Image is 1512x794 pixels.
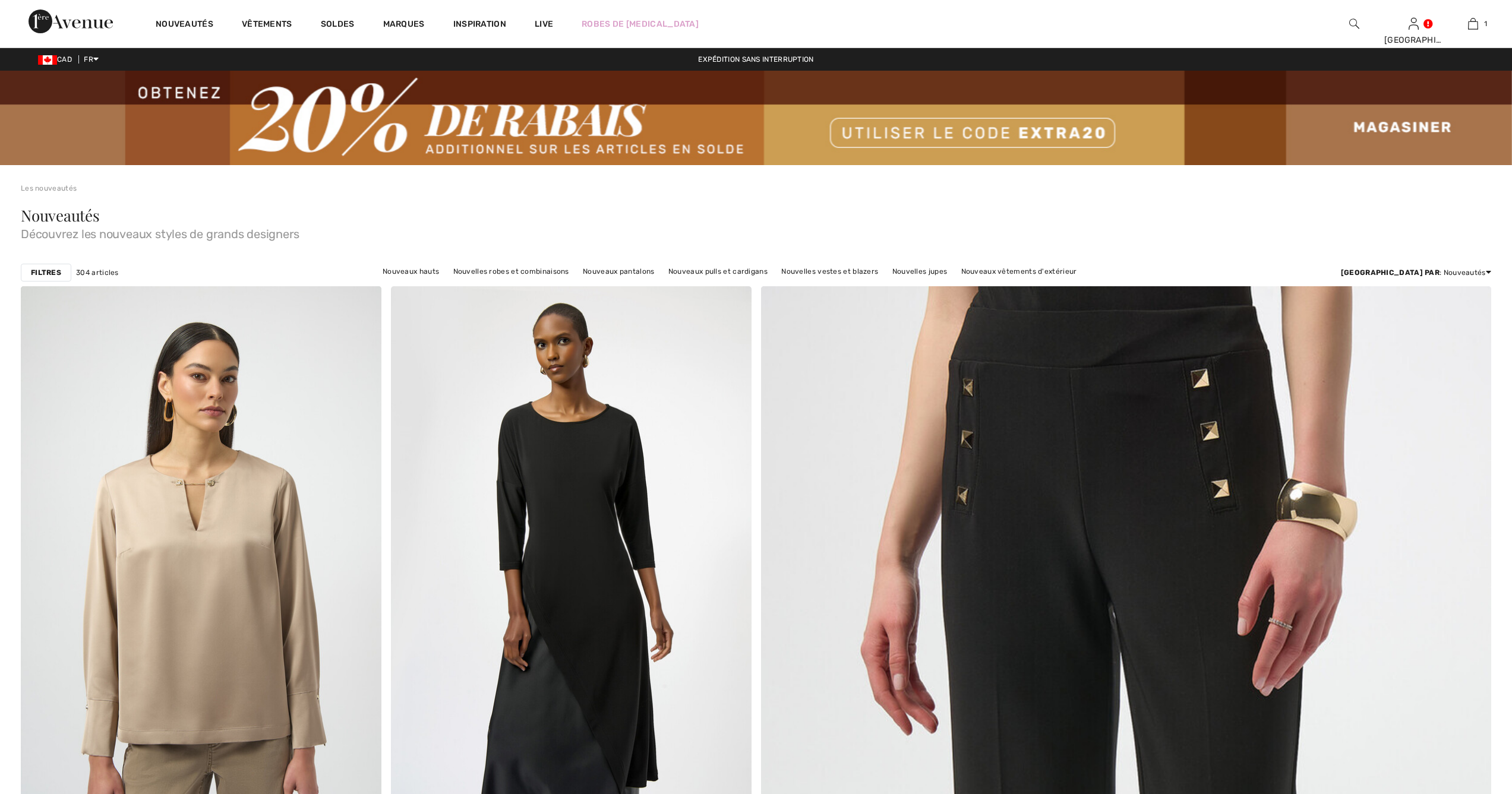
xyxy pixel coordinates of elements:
span: Nouveautés [21,205,100,226]
img: Canadian Dollar [38,55,57,65]
img: recherche [1349,17,1359,31]
a: Nouvelles robes et combinaisons [447,264,575,279]
span: Découvrez les nouveaux styles de grands designers [21,223,1491,240]
a: Se connecter [1409,18,1419,29]
span: 304 articles [76,267,119,278]
a: Vêtements [242,19,292,31]
strong: Filtres [31,267,61,278]
a: Nouveaux pantalons [577,264,660,279]
span: 1 [1484,18,1487,29]
a: Nouveaux vêtements d'extérieur [955,264,1083,279]
div: [GEOGRAPHIC_DATA] [1384,34,1442,46]
img: Mes infos [1409,17,1419,31]
a: Robes de [MEDICAL_DATA] [582,18,699,30]
a: Nouveautés [156,19,213,31]
a: Nouvelles jupes [886,264,954,279]
span: CAD [38,55,77,64]
span: FR [84,55,99,64]
a: Nouvelles vestes et blazers [775,264,884,279]
a: Les nouveautés [21,184,77,192]
img: Mon panier [1468,17,1478,31]
a: Nouveaux hauts [377,264,445,279]
a: Soldes [321,19,355,31]
strong: [GEOGRAPHIC_DATA] par [1341,268,1440,277]
img: 1ère Avenue [29,10,113,33]
a: Nouveaux pulls et cardigans [662,264,774,279]
a: Marques [383,19,425,31]
a: 1 [1444,17,1502,31]
span: Inspiration [453,19,506,31]
a: Live [535,18,553,30]
div: : Nouveautés [1341,267,1491,278]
